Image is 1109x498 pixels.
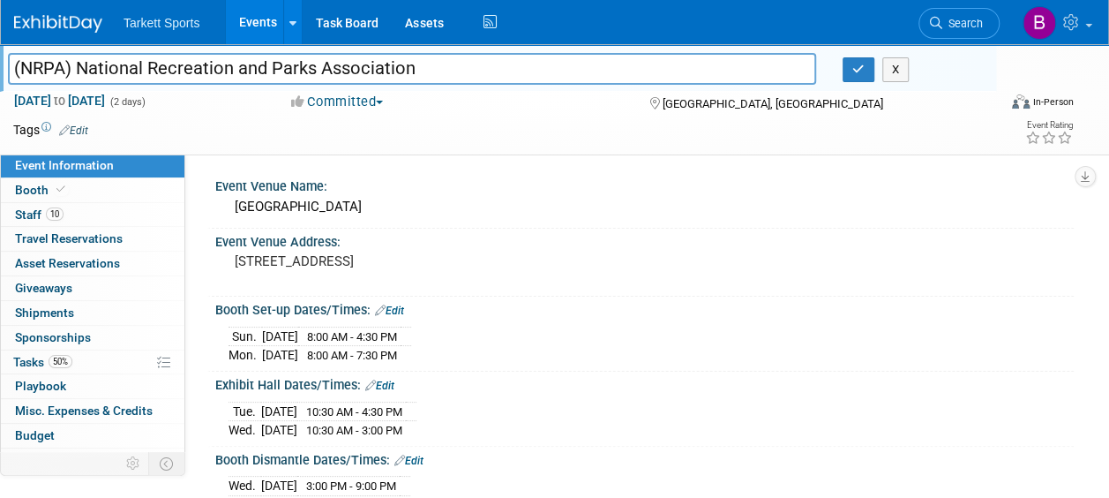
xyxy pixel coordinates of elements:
[1,326,184,350] a: Sponsorships
[394,455,423,467] a: Edit
[215,447,1074,470] div: Booth Dismantle Dates/Times:
[15,306,74,320] span: Shipments
[149,452,185,475] td: Toggle Event Tabs
[261,477,297,496] td: [DATE]
[15,379,66,393] span: Playbook
[215,229,1074,251] div: Event Venue Address:
[1,374,184,398] a: Playbook
[1,227,184,251] a: Travel Reservations
[229,346,262,365] td: Mon.
[1032,95,1074,109] div: In-Person
[882,57,910,82] button: X
[1,252,184,275] a: Asset Reservations
[13,355,72,369] span: Tasks
[51,94,68,108] span: to
[229,327,262,346] td: Sun.
[307,349,397,362] span: 8:00 AM - 7:30 PM
[56,185,65,194] i: Booth reservation complete
[306,424,402,437] span: 10:30 AM - 3:00 PM
[942,17,983,30] span: Search
[15,158,114,172] span: Event Information
[15,183,69,197] span: Booth
[235,253,553,269] pre: [STREET_ADDRESS]
[215,173,1074,195] div: Event Venue Name:
[15,404,153,418] span: Misc. Expenses & Credits
[215,297,1074,320] div: Booth Set-up Dates/Times:
[13,121,88,139] td: Tags
[1,203,184,227] a: Staff10
[1,351,184,374] a: Tasks50%
[109,96,146,108] span: (2 days)
[1,178,184,202] a: Booth
[15,428,55,442] span: Budget
[1,424,184,448] a: Budget
[1012,94,1030,109] img: Format-Inperson.png
[1025,121,1073,130] div: Event Rating
[15,231,123,245] span: Travel Reservations
[229,421,261,440] td: Wed.
[49,355,72,368] span: 50%
[124,16,199,30] span: Tarkett Sports
[15,256,120,270] span: Asset Reservations
[663,97,883,110] span: [GEOGRAPHIC_DATA], [GEOGRAPHIC_DATA]
[46,207,64,221] span: 10
[285,93,390,111] button: Committed
[1,301,184,325] a: Shipments
[1,154,184,177] a: Event Information
[306,479,396,493] span: 3:00 PM - 9:00 PM
[262,346,298,365] td: [DATE]
[261,402,297,421] td: [DATE]
[229,193,1060,221] div: [GEOGRAPHIC_DATA]
[14,15,102,33] img: ExhibitDay
[919,92,1074,118] div: Event Format
[262,327,298,346] td: [DATE]
[307,330,397,343] span: 8:00 AM - 4:30 PM
[229,477,261,496] td: Wed.
[15,281,72,295] span: Giveaways
[375,305,404,317] a: Edit
[13,93,106,109] span: [DATE] [DATE]
[59,124,88,137] a: Edit
[306,405,402,419] span: 10:30 AM - 4:30 PM
[1023,6,1056,40] img: Bryson Hopper
[365,380,394,392] a: Edit
[215,372,1074,395] div: Exhibit Hall Dates/Times:
[229,402,261,421] td: Tue.
[15,207,64,222] span: Staff
[1,276,184,300] a: Giveaways
[1,399,184,423] a: Misc. Expenses & Credits
[261,421,297,440] td: [DATE]
[918,8,1000,39] a: Search
[15,330,91,344] span: Sponsorships
[118,452,149,475] td: Personalize Event Tab Strip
